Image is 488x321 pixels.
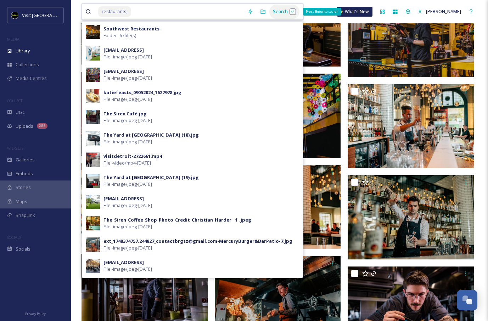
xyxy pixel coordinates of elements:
[16,246,30,252] span: Socials
[82,72,208,156] img: Bureau_ThirdManRecords_0210.jpg
[103,238,292,245] div: ext_1748374757.244827_contactbrgtz@gmail.com-MercuryBurger&BarPatio-7.jpg
[86,259,100,273] img: e85d17d8-6638-4bc3-bdee-ee5708804462.jpg
[348,175,474,259] img: Bureau_ApparatusRoom_9902.jpg
[86,25,100,39] img: 5edc0efd-9e13-4a72-ad42-b360f8cefb5e.jpg
[86,237,100,252] img: 65823163-f3d3-4e80-b7a6-fb11d634265c.jpg
[11,12,18,19] img: VISIT%20DETROIT%20LOGO%20-%20BLACK%20BACKGROUND.png
[103,138,152,145] span: File - image/jpeg - [DATE]
[16,109,25,116] span: UGC
[86,131,100,145] img: 58003571-5345-40e9-b655-9b3b04c604c1.jpg
[103,53,152,60] span: File - image/jpeg - [DATE]
[16,47,30,54] span: Library
[16,123,33,130] span: Uploads
[103,117,152,124] span: File - image/jpeg - [DATE]
[37,123,47,129] div: 285
[103,25,159,32] strong: Southwest Restaurants
[103,174,199,181] div: The Yard at [GEOGRAPHIC_DATA] (19).jpg
[86,68,100,82] img: 86e113d5-40d7-494f-bf0d-2996270cf443.jpg
[303,8,341,16] div: Press Enter to search
[103,132,199,138] div: The Yard at [GEOGRAPHIC_DATA] (18).jpg
[103,195,144,202] div: [EMAIL_ADDRESS]
[16,170,33,177] span: Embeds
[86,46,100,61] img: 8f438b9f-ffbc-4bc4-8107-e7de687897ca.jpg
[103,245,152,251] span: File - image/jpeg - [DATE]
[103,47,144,53] div: [EMAIL_ADDRESS]
[457,290,477,310] button: Open Chat
[103,32,136,39] span: Folder - 67 file(s)
[22,12,77,18] span: Visit [GEOGRAPHIC_DATA]
[103,68,144,75] div: [EMAIL_ADDRESS]
[86,89,100,103] img: f8618dff-0cef-451f-a2d6-91b01b7dbdc6.jpg
[25,311,46,316] span: Privacy Policy
[98,6,131,17] span: restaurants,
[103,181,152,188] span: File - image/jpeg - [DATE]
[103,223,152,230] span: File - image/jpeg - [DATE]
[16,61,39,68] span: Collections
[103,259,144,266] div: [EMAIL_ADDRESS]
[269,5,299,18] div: Search
[103,266,152,273] span: File - image/jpeg - [DATE]
[337,7,372,17] a: What's New
[7,145,23,151] span: WIDGETS
[103,202,152,209] span: File - image/jpeg - [DATE]
[103,89,181,96] div: katiefeasts_09052024_1627978.jpg
[16,184,31,191] span: Stories
[7,98,22,103] span: COLLECT
[16,156,35,163] span: Galleries
[86,110,100,124] img: dc9dbb1a-2c65-4432-8fb2-7cf315800e3b.jpg
[348,84,474,168] img: Bureau_ApparatusRoom_9980.jpg
[16,198,27,205] span: Maps
[86,195,100,209] img: 46c5efcc-24bf-404c-bfa8-55f4b3f6c00c.jpg
[103,110,147,117] div: The Siren Café.jpg
[16,75,47,82] span: Media Centres
[86,216,100,230] img: 107411c8-0e02-49e4-85bb-76a98587eb2c.jpg
[16,212,35,219] span: SnapLink
[103,160,151,166] span: File - video/mp4 - [DATE]
[82,163,208,247] img: Bureau_ApparatusRoom_9925.jpg
[86,174,100,188] img: 2ef3bca7-2e15-4e69-8fc3-a4d65452938f.jpg
[103,153,162,160] div: visitdetroit-2722661.mp4
[25,309,46,317] a: Privacy Policy
[103,75,152,81] span: File - image/jpeg - [DATE]
[7,36,19,42] span: MEDIA
[426,8,461,15] span: [PERSON_NAME]
[414,5,465,18] a: [PERSON_NAME]
[7,235,21,240] span: SOCIALS
[103,217,251,223] div: The_Siren_Coffee_Shop_Photo_Credit_Christian_Harder__1_.jpeg
[86,153,100,167] img: 36df22f3-290e-4ff1-836c-94f1f7795b57.jpg
[103,96,152,103] span: File - image/jpeg - [DATE]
